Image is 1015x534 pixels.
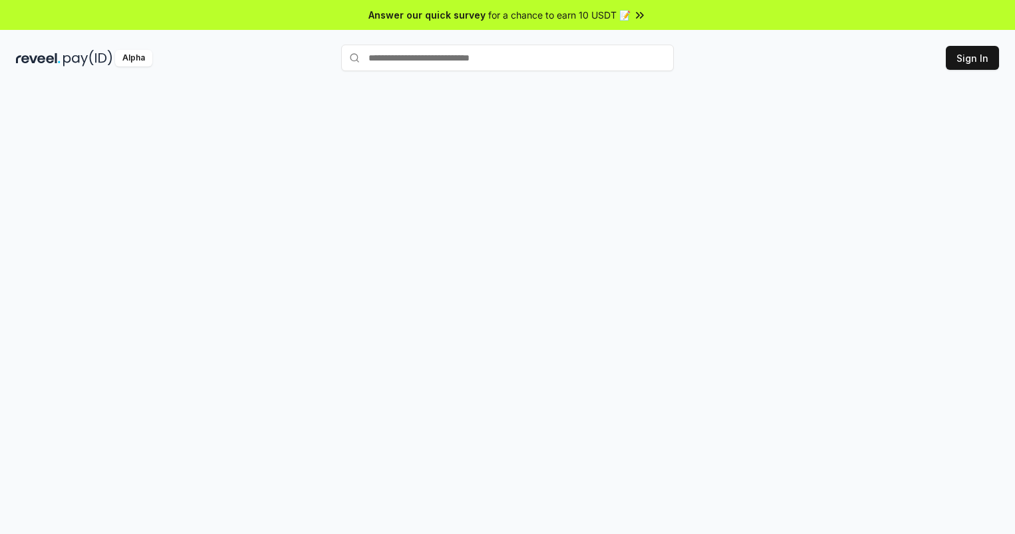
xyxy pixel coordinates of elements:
button: Sign In [946,46,999,70]
img: reveel_dark [16,50,61,67]
img: pay_id [63,50,112,67]
div: Alpha [115,50,152,67]
span: Answer our quick survey [368,8,486,22]
span: for a chance to earn 10 USDT 📝 [488,8,631,22]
